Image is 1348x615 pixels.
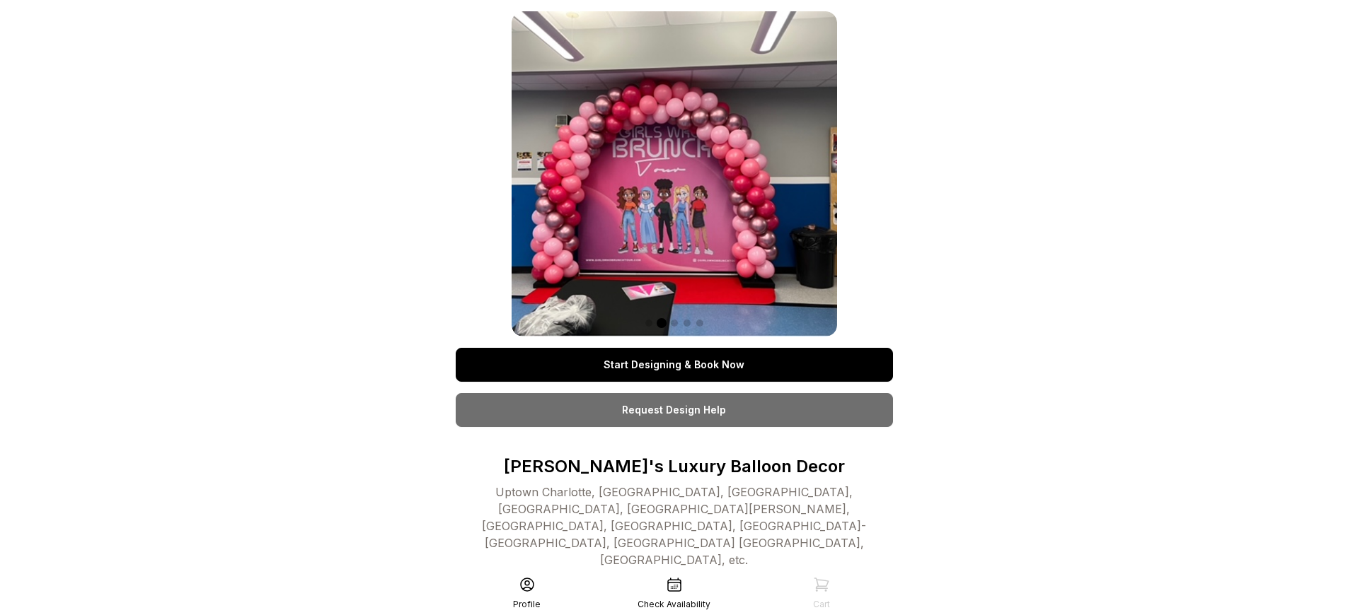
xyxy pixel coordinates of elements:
p: [PERSON_NAME]'s Luxury Balloon Decor [456,455,893,478]
div: Profile [513,599,541,610]
a: Start Designing & Book Now [456,348,893,382]
div: Check Availability [638,599,710,610]
a: Request Design Help [456,393,893,427]
div: Cart [813,599,830,610]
